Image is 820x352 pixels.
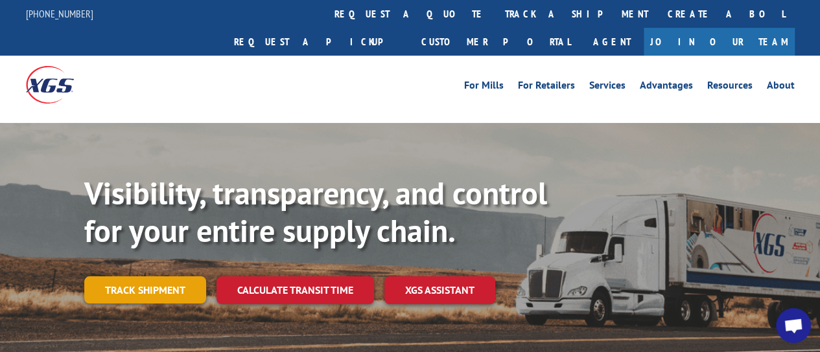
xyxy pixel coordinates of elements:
[84,173,547,250] b: Visibility, transparency, and control for your entire supply chain.
[644,28,795,56] a: Join Our Team
[384,276,495,304] a: XGS ASSISTANT
[580,28,644,56] a: Agent
[464,80,504,94] a: For Mills
[217,276,374,304] a: Calculate transit time
[84,276,206,303] a: Track shipment
[412,28,580,56] a: Customer Portal
[26,7,93,20] a: [PHONE_NUMBER]
[589,80,626,94] a: Services
[224,28,412,56] a: Request a pickup
[640,80,693,94] a: Advantages
[518,80,575,94] a: For Retailers
[707,80,753,94] a: Resources
[767,80,795,94] a: About
[776,308,811,343] div: Open chat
